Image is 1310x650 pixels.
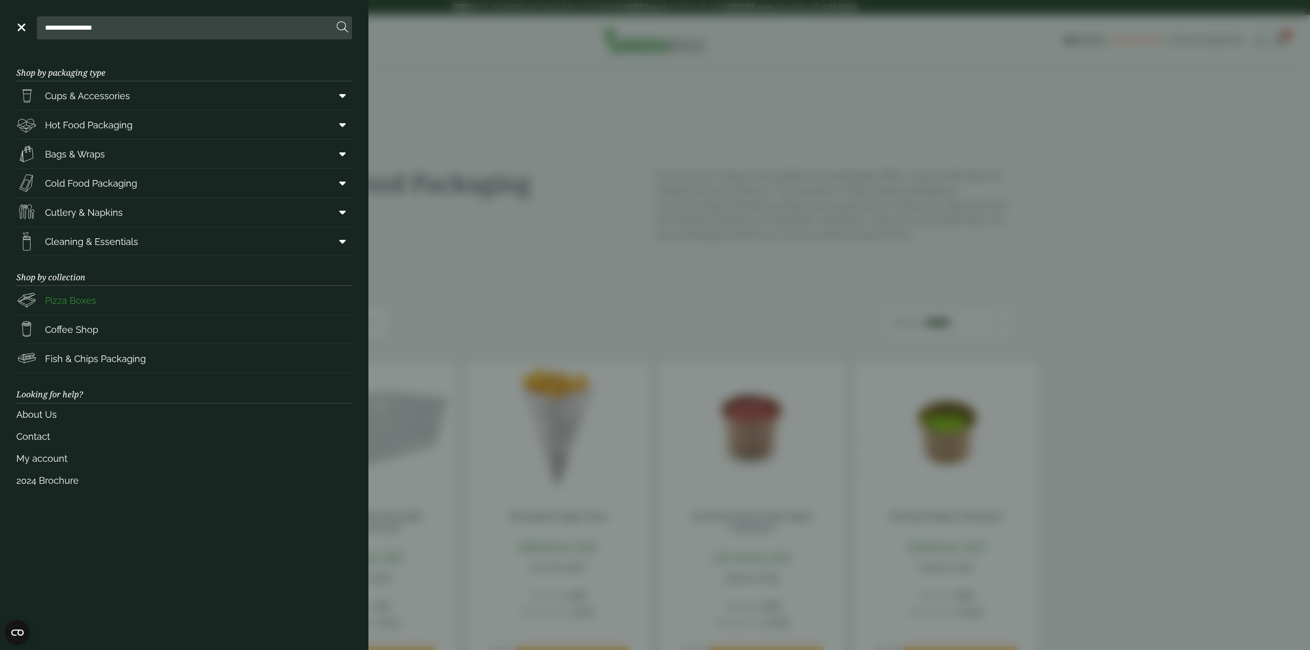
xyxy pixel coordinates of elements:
a: Cold Food Packaging [16,169,352,197]
img: Deli_box.svg [16,115,37,135]
button: Open CMP widget [5,620,30,645]
a: Coffee Shop [16,315,352,344]
a: Hot Food Packaging [16,110,352,139]
a: About Us [16,404,352,425]
a: Fish & Chips Packaging [16,344,352,373]
img: Sandwich_box.svg [16,173,37,193]
img: HotDrink_paperCup.svg [16,319,37,340]
img: FishNchip_box.svg [16,348,37,369]
span: Coffee Shop [45,323,98,337]
a: Bags & Wraps [16,140,352,168]
a: My account [16,447,352,469]
img: PintNhalf_cup.svg [16,85,37,106]
a: Contact [16,425,352,447]
span: Cleaning & Essentials [45,235,138,249]
a: 2024 Brochure [16,469,352,491]
a: Cutlery & Napkins [16,198,352,227]
img: Paper_carriers.svg [16,144,37,164]
a: Pizza Boxes [16,286,352,315]
h3: Shop by packaging type [16,52,352,81]
span: Cutlery & Napkins [45,206,123,219]
span: Fish & Chips Packaging [45,352,146,366]
img: Cutlery.svg [16,202,37,222]
a: Cleaning & Essentials [16,227,352,256]
span: Bags & Wraps [45,147,105,161]
span: Cold Food Packaging [45,176,137,190]
img: open-wipe.svg [16,231,37,252]
h3: Shop by collection [16,256,352,286]
a: Cups & Accessories [16,81,352,110]
span: Hot Food Packaging [45,118,133,132]
h3: Looking for help? [16,373,352,403]
span: Cups & Accessories [45,89,130,103]
span: Pizza Boxes [45,294,96,307]
img: Pizza_boxes.svg [16,290,37,310]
